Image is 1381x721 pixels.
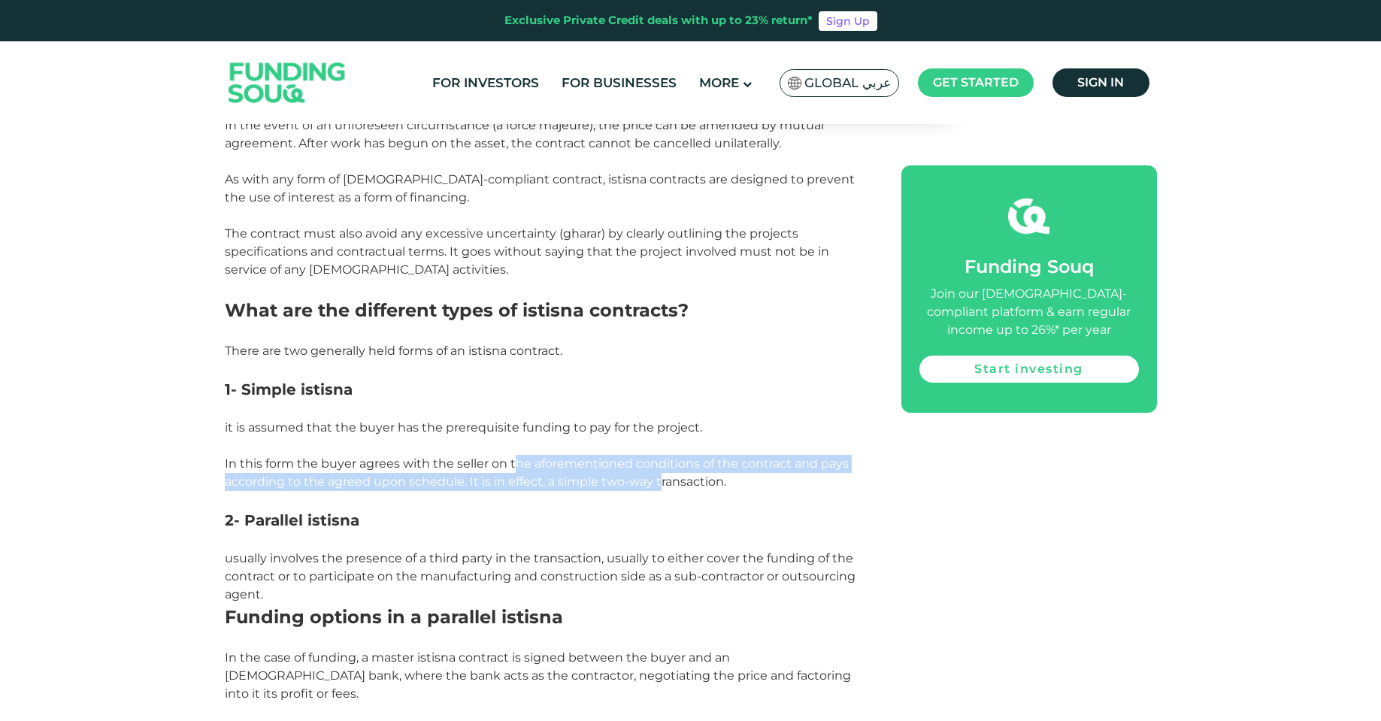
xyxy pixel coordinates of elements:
[225,380,353,398] span: 1- Simple istisna
[804,74,891,92] span: Global عربي
[225,551,856,601] span: usually involves the presence of a third party in the transaction, usually to either cover the fu...
[225,344,562,358] span: There are two generally held forms of an istisna contract.
[919,356,1139,383] a: Start investing
[1052,68,1149,97] a: Sign in
[225,511,359,529] span: 2- Parallel istisna
[919,285,1139,339] div: Join our [DEMOGRAPHIC_DATA]-compliant platform & earn regular income up to 26%* per year
[225,420,702,435] span: it is assumed that the buyer has the prerequisite funding to pay for the project.
[225,650,851,701] span: In the case of funding, a master istisna contract is signed between the buyer and an [DEMOGRAPHIC...
[429,71,543,95] a: For Investors
[225,226,829,277] span: The contract must also avoid any excessive uncertainty (gharar) by clearly outlining the projects...
[225,172,855,204] span: As with any form of [DEMOGRAPHIC_DATA]-compliant contract, istisna contracts are designed to prev...
[558,71,680,95] a: For Businesses
[933,75,1019,89] span: Get started
[225,299,689,321] span: What are the different types of istisna contracts?
[225,606,563,628] span: Funding options in a parallel istisna
[788,77,801,89] img: SA Flag
[819,11,877,31] a: Sign Up
[214,45,361,121] img: Logo
[699,75,739,90] span: More
[504,12,813,29] div: Exclusive Private Credit deals with up to 23% return*
[225,456,849,489] span: In this form the buyer agrees with the seller on the aforementioned conditions of the contract an...
[1008,195,1049,237] img: fsicon
[965,256,1094,277] span: Funding Souq
[1077,75,1124,89] span: Sign in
